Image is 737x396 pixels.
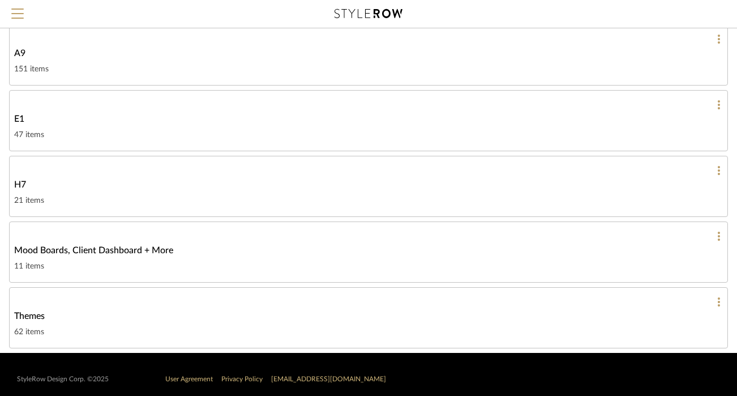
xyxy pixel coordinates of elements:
[165,376,213,382] a: User Agreement
[14,62,723,76] div: 151 items
[271,376,386,382] a: [EMAIL_ADDRESS][DOMAIN_NAME]
[14,128,723,142] div: 47 items
[9,287,728,348] a: Themes62 items
[9,222,728,283] a: Mood Boards, Client Dashboard + More11 items
[17,375,109,384] div: StyleRow Design Corp. ©2025
[14,112,24,126] span: E1
[14,194,723,207] div: 21 items
[9,24,728,86] a: A9151 items
[14,309,45,323] span: Themes
[14,259,723,273] div: 11 items
[14,244,173,257] span: Mood Boards, Client Dashboard + More
[14,325,723,339] div: 62 items
[9,156,728,217] a: H721 items
[221,376,263,382] a: Privacy Policy
[14,46,25,60] span: A9
[14,178,26,191] span: H7
[9,90,728,151] a: E147 items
